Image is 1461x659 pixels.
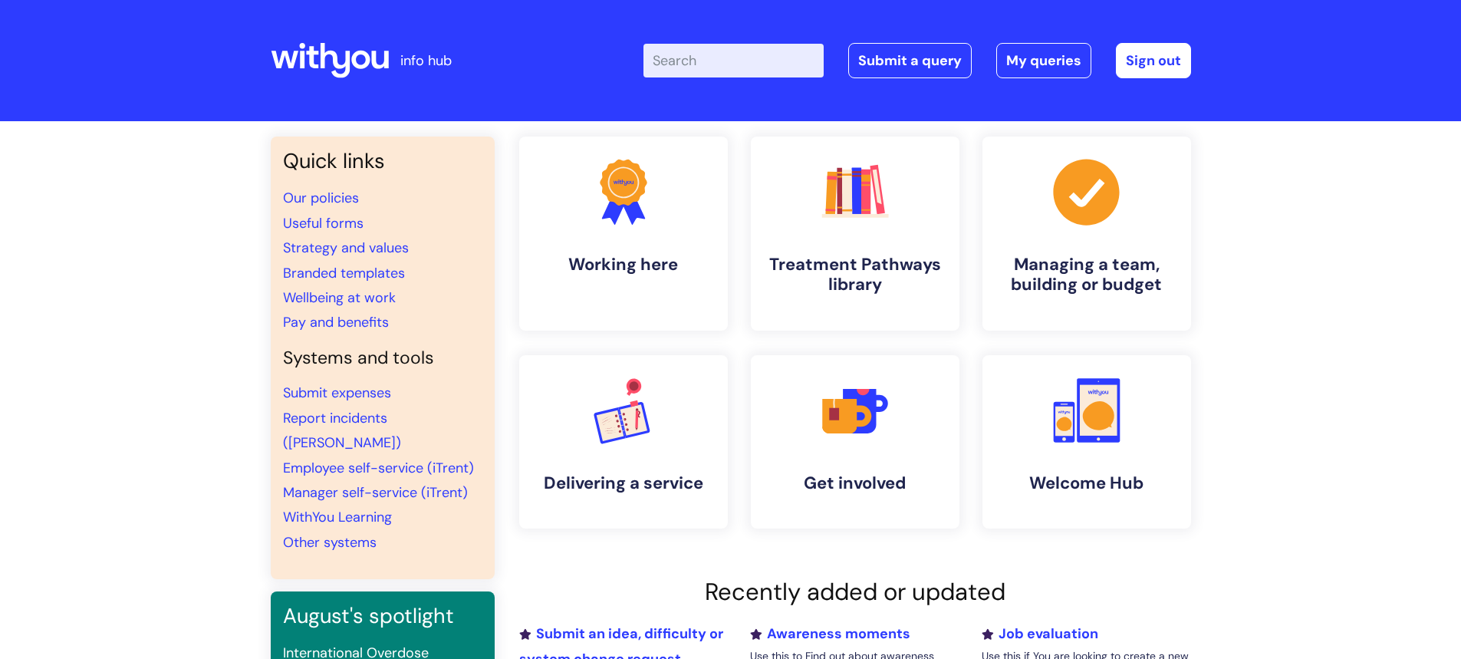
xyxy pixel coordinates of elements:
[982,624,1098,643] a: Job evaluation
[400,48,452,73] p: info hub
[531,255,716,275] h4: Working here
[283,264,405,282] a: Branded templates
[283,604,482,628] h3: August's spotlight
[751,355,959,529] a: Get involved
[763,255,947,295] h4: Treatment Pathways library
[982,137,1191,331] a: Managing a team, building or budget
[751,137,959,331] a: Treatment Pathways library
[283,149,482,173] h3: Quick links
[283,239,409,257] a: Strategy and values
[519,137,728,331] a: Working here
[643,43,1191,78] div: | -
[519,355,728,529] a: Delivering a service
[995,255,1179,295] h4: Managing a team, building or budget
[1116,43,1191,78] a: Sign out
[283,384,391,402] a: Submit expenses
[283,508,392,526] a: WithYou Learning
[283,313,389,331] a: Pay and benefits
[643,44,824,77] input: Search
[283,409,401,452] a: Report incidents ([PERSON_NAME])
[996,43,1091,78] a: My queries
[283,214,364,232] a: Useful forms
[283,348,482,369] h4: Systems and tools
[283,459,474,477] a: Employee self-service (iTrent)
[519,578,1191,606] h2: Recently added or updated
[982,355,1191,529] a: Welcome Hub
[531,473,716,493] h4: Delivering a service
[283,288,396,307] a: Wellbeing at work
[995,473,1179,493] h4: Welcome Hub
[750,624,910,643] a: Awareness moments
[283,189,359,207] a: Our policies
[283,483,468,502] a: Manager self-service (iTrent)
[283,533,377,552] a: Other systems
[848,43,972,78] a: Submit a query
[763,473,947,493] h4: Get involved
